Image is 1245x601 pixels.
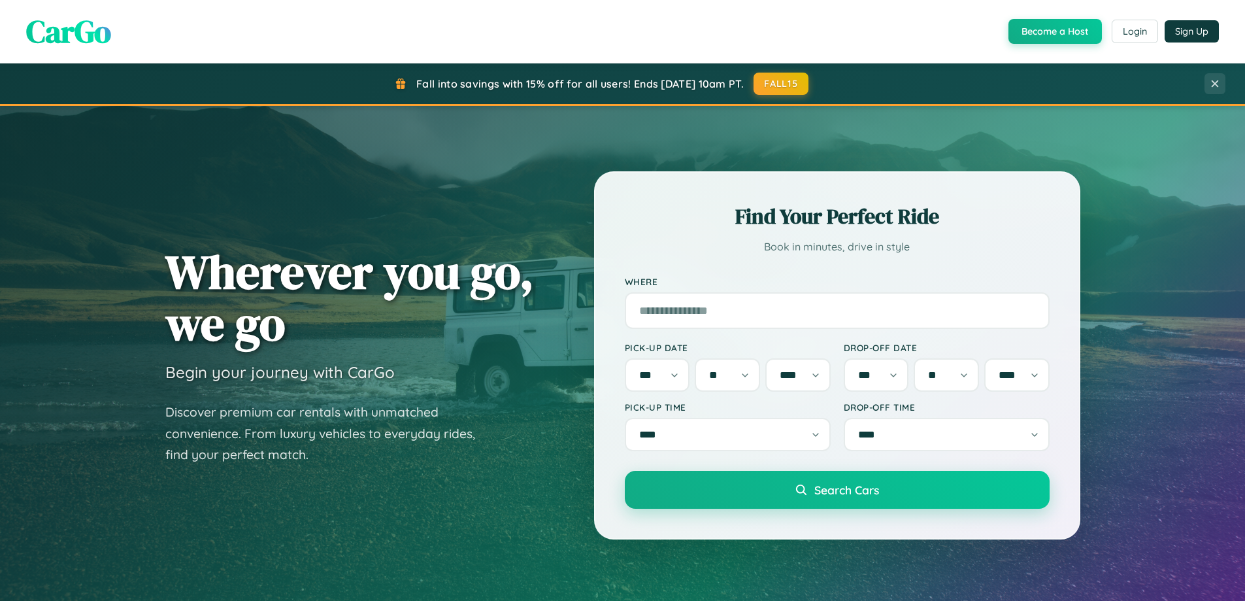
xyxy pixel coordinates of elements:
span: CarGo [26,10,111,53]
span: Fall into savings with 15% off for all users! Ends [DATE] 10am PT. [416,77,744,90]
button: Sign Up [1165,20,1219,43]
button: Login [1112,20,1158,43]
label: Pick-up Date [625,342,831,353]
label: Drop-off Time [844,402,1050,413]
button: FALL15 [754,73,808,95]
p: Book in minutes, drive in style [625,237,1050,256]
span: Search Cars [814,483,879,497]
label: Pick-up Time [625,402,831,413]
label: Drop-off Date [844,342,1050,353]
label: Where [625,276,1050,287]
h2: Find Your Perfect Ride [625,202,1050,231]
h1: Wherever you go, we go [165,246,534,349]
h3: Begin your journey with CarGo [165,362,395,382]
button: Search Cars [625,471,1050,509]
p: Discover premium car rentals with unmatched convenience. From luxury vehicles to everyday rides, ... [165,402,492,466]
button: Become a Host [1008,19,1102,44]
